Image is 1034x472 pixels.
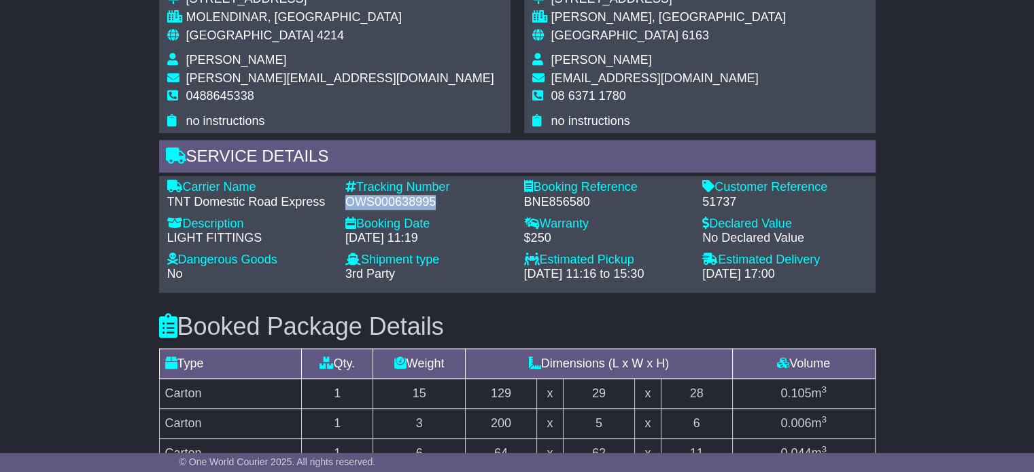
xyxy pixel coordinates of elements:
div: Declared Value [702,217,867,232]
td: Carton [159,378,302,408]
span: 0.105 [780,386,811,400]
td: 200 [466,408,537,438]
td: 1 [302,438,373,468]
div: [DATE] 17:00 [702,267,867,282]
td: 11 [661,438,732,468]
td: 15 [373,378,466,408]
div: Tracking Number [345,180,511,195]
td: 3 [373,408,466,438]
td: 64 [466,438,537,468]
span: © One World Courier 2025. All rights reserved. [179,456,376,467]
td: m [732,408,875,438]
span: no instructions [186,114,265,128]
span: 6163 [682,29,709,42]
td: Volume [732,348,875,378]
td: 6 [373,438,466,468]
td: x [536,378,563,408]
td: x [634,408,661,438]
td: Carton [159,438,302,468]
h3: Booked Package Details [159,313,876,340]
div: $250 [524,231,689,246]
div: BNE856580 [524,195,689,210]
div: [DATE] 11:16 to 15:30 [524,267,689,282]
td: x [536,438,563,468]
div: Estimated Delivery [702,253,867,268]
td: 1 [302,378,373,408]
td: 29 [563,378,634,408]
td: x [634,438,661,468]
td: m [732,378,875,408]
td: 129 [466,378,537,408]
div: [PERSON_NAME], [GEOGRAPHIC_DATA] [551,10,786,25]
div: OWS000638995 [345,195,511,210]
span: 0488645338 [186,89,254,103]
span: [GEOGRAPHIC_DATA] [186,29,313,42]
td: 62 [563,438,634,468]
span: [PERSON_NAME][EMAIL_ADDRESS][DOMAIN_NAME] [186,71,494,85]
div: Booking Reference [524,180,689,195]
div: Shipment type [345,253,511,268]
td: 5 [563,408,634,438]
td: 28 [661,378,732,408]
span: no instructions [551,114,630,128]
div: MOLENDINAR, [GEOGRAPHIC_DATA] [186,10,494,25]
td: Carton [159,408,302,438]
span: 0.006 [780,416,811,430]
td: m [732,438,875,468]
div: Customer Reference [702,180,867,195]
span: [EMAIL_ADDRESS][DOMAIN_NAME] [551,71,759,85]
span: [PERSON_NAME] [186,53,287,67]
div: Service Details [159,140,876,177]
td: 1 [302,408,373,438]
div: Description [167,217,332,232]
div: No Declared Value [702,231,867,246]
sup: 3 [821,414,827,424]
td: Dimensions (L x W x H) [466,348,733,378]
div: 51737 [702,195,867,210]
span: No [167,267,183,280]
sup: 3 [821,444,827,454]
span: [PERSON_NAME] [551,53,652,67]
div: Warranty [524,217,689,232]
td: Type [159,348,302,378]
td: x [536,408,563,438]
span: 08 6371 1780 [551,89,626,103]
div: Estimated Pickup [524,253,689,268]
div: Carrier Name [167,180,332,195]
div: LIGHT FITTINGS [167,231,332,246]
sup: 3 [821,384,827,395]
div: TNT Domestic Road Express [167,195,332,210]
span: 0.044 [780,446,811,460]
span: [GEOGRAPHIC_DATA] [551,29,678,42]
td: Qty. [302,348,373,378]
td: x [634,378,661,408]
span: 3rd Party [345,267,395,280]
td: Weight [373,348,466,378]
span: 4214 [317,29,344,42]
div: Dangerous Goods [167,253,332,268]
td: 6 [661,408,732,438]
div: Booking Date [345,217,511,232]
div: [DATE] 11:19 [345,231,511,246]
